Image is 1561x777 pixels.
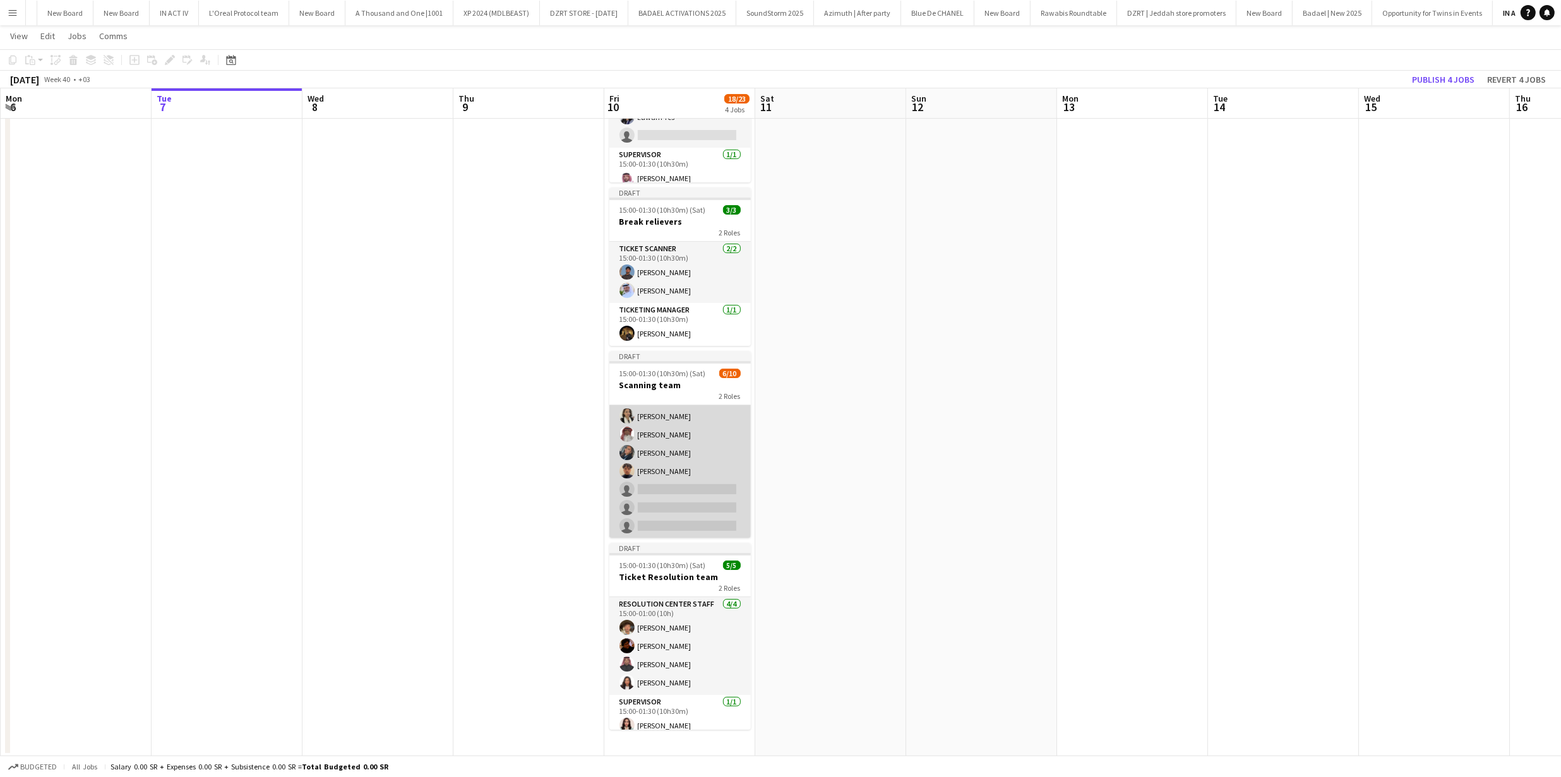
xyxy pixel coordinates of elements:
[911,93,926,104] span: Sun
[719,369,741,378] span: 6/10
[609,351,751,361] div: Draft
[540,1,628,25] button: DZRT STORE - [DATE]
[1407,71,1480,88] button: Publish 4 jobs
[609,367,751,538] app-card-role: Ticket Scanner5/815:00-01:30 (10h30m)[PERSON_NAME][PERSON_NAME][PERSON_NAME][PERSON_NAME][PERSON_...
[609,351,751,538] app-job-card: Draft15:00-01:30 (10h30m) (Sat)6/10Scanning team2 Roles Ticket Scanner5/815:00-01:30 (10h30m)[PER...
[302,762,388,771] span: Total Budgeted 0.00 SR
[719,228,741,237] span: 2 Roles
[736,1,814,25] button: SoundStorm 2025
[308,93,324,104] span: Wed
[909,100,926,114] span: 12
[306,100,324,114] span: 8
[1031,1,1117,25] button: Rawabis Roundtable
[457,100,474,114] span: 9
[719,583,741,593] span: 2 Roles
[35,28,60,44] a: Edit
[723,561,741,570] span: 5/5
[609,148,751,191] app-card-role: SUPERVISOR1/115:00-01:30 (10h30m)[PERSON_NAME]
[10,73,39,86] div: [DATE]
[974,1,1031,25] button: New Board
[78,74,90,84] div: +03
[4,100,22,114] span: 6
[1482,71,1551,88] button: Revert 4 jobs
[6,760,59,774] button: Budgeted
[1117,1,1236,25] button: DZRT | Jeddah store promoters
[1213,93,1228,104] span: Tue
[10,30,28,42] span: View
[1362,100,1380,114] span: 15
[40,30,55,42] span: Edit
[150,1,199,25] button: IN ACT IV
[1236,1,1293,25] button: New Board
[37,1,93,25] button: New Board
[725,105,749,114] div: 4 Jobs
[5,28,33,44] a: View
[609,571,751,583] h3: Ticket Resolution team
[609,695,751,738] app-card-role: SUPERVISOR1/115:00-01:30 (10h30m)[PERSON_NAME]
[901,1,974,25] button: Blue De CHANEL
[619,561,706,570] span: 15:00-01:30 (10h30m) (Sat)
[628,1,736,25] button: BADAEL ACTIVATIONS 2025
[719,391,741,401] span: 2 Roles
[758,100,774,114] span: 11
[619,205,706,215] span: 15:00-01:30 (10h30m) (Sat)
[619,369,706,378] span: 15:00-01:30 (10h30m) (Sat)
[609,216,751,227] h3: Break relievers
[609,242,751,303] app-card-role: Ticket Scanner2/215:00-01:30 (10h30m)[PERSON_NAME][PERSON_NAME]
[42,74,73,84] span: Week 40
[157,93,172,104] span: Tue
[453,1,540,25] button: XP 2024 (MDLBEAST)
[69,762,100,771] span: All jobs
[6,93,22,104] span: Mon
[609,93,619,104] span: Fri
[609,379,751,391] h3: Scanning team
[814,1,901,25] button: Azimuth | After party
[724,94,750,104] span: 18/23
[63,28,92,44] a: Jobs
[99,30,128,42] span: Comms
[1060,100,1079,114] span: 13
[458,93,474,104] span: Thu
[723,205,741,215] span: 3/3
[111,762,388,771] div: Salary 0.00 SR + Expenses 0.00 SR + Subsistence 0.00 SR =
[1515,93,1531,104] span: Thu
[609,543,751,730] app-job-card: Draft15:00-01:30 (10h30m) (Sat)5/5Ticket Resolution team2 RolesResolution Center Staff4/415:00-01...
[1372,1,1493,25] button: Opportunity for Twins in Events
[1513,100,1531,114] span: 16
[1211,100,1228,114] span: 14
[1293,1,1372,25] button: Badael | New 2025
[1062,93,1079,104] span: Mon
[609,187,751,346] app-job-card: Draft15:00-01:30 (10h30m) (Sat)3/3Break relievers2 RolesTicket Scanner2/215:00-01:30 (10h30m)[PER...
[607,100,619,114] span: 10
[199,1,289,25] button: L'Oreal Protocol team
[94,28,133,44] a: Comms
[68,30,87,42] span: Jobs
[609,303,751,346] app-card-role: Ticketing Manager1/115:00-01:30 (10h30m)[PERSON_NAME]
[609,597,751,695] app-card-role: Resolution Center Staff4/415:00-01:00 (10h)[PERSON_NAME][PERSON_NAME][PERSON_NAME][PERSON_NAME]
[345,1,453,25] button: A Thousand and One |1001
[93,1,150,25] button: New Board
[20,762,57,771] span: Budgeted
[155,100,172,114] span: 7
[609,187,751,198] div: Draft
[289,1,345,25] button: New Board
[760,93,774,104] span: Sat
[1364,93,1380,104] span: Wed
[609,543,751,553] div: Draft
